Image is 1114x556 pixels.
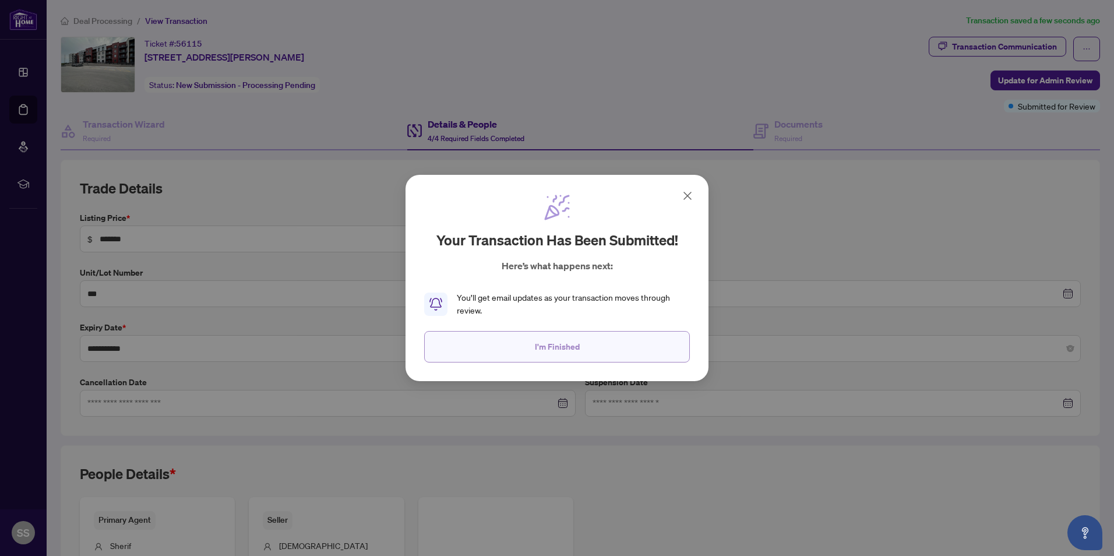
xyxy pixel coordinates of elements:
p: Here’s what happens next: [502,259,613,273]
button: Open asap [1067,515,1102,550]
button: I'm Finished [424,331,690,363]
div: You’ll get email updates as your transaction moves through review. [457,291,690,317]
h2: Your transaction has been submitted! [436,231,678,249]
span: I'm Finished [535,337,580,356]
